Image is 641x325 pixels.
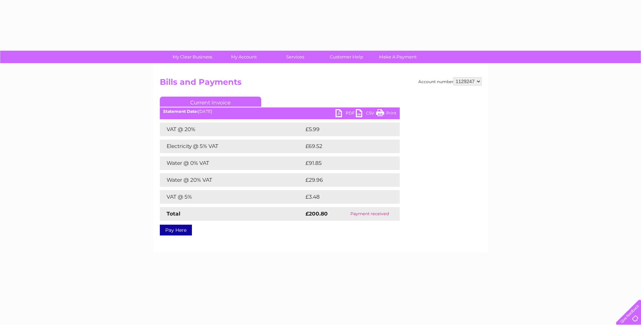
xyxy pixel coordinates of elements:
td: Water @ 20% VAT [160,173,304,187]
td: Water @ 0% VAT [160,156,304,170]
a: Pay Here [160,225,192,235]
a: Print [376,109,396,119]
td: £29.96 [304,173,387,187]
td: £5.99 [304,123,384,136]
b: Statement Date: [163,109,198,114]
div: [DATE] [160,109,400,114]
a: Customer Help [319,51,374,63]
td: Electricity @ 5% VAT [160,140,304,153]
a: My Clear Business [165,51,220,63]
td: £69.52 [304,140,386,153]
strong: £200.80 [305,210,328,217]
td: Payment received [340,207,399,221]
a: CSV [356,109,376,119]
td: VAT @ 20% [160,123,304,136]
td: £91.85 [304,156,386,170]
a: Services [267,51,323,63]
h2: Bills and Payments [160,77,482,90]
a: Current Invoice [160,97,261,107]
a: Make A Payment [370,51,426,63]
td: £3.48 [304,190,384,204]
a: PDF [336,109,356,119]
td: VAT @ 5% [160,190,304,204]
strong: Total [167,210,180,217]
a: My Account [216,51,272,63]
div: Account number [418,77,482,85]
